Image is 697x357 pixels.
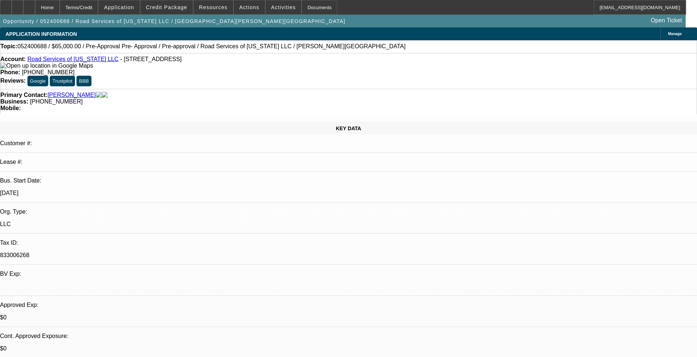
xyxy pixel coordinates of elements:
a: Open Ticket [648,14,685,27]
strong: Account: [0,56,26,62]
span: Activities [271,4,296,10]
img: linkedin-icon.png [102,92,108,98]
strong: Phone: [0,69,20,75]
button: Activities [266,0,301,14]
button: Google [27,76,48,86]
button: Trustpilot [50,76,75,86]
span: Manage [668,32,682,36]
button: Resources [194,0,233,14]
span: Credit Package [146,4,187,10]
strong: Primary Contact: [0,92,48,98]
strong: Reviews: [0,78,26,84]
span: Actions [239,4,259,10]
strong: Mobile: [0,105,21,111]
span: [PHONE_NUMBER] [30,98,83,105]
button: BBB [76,76,91,86]
button: Actions [234,0,265,14]
img: Open up location in Google Maps [0,63,93,69]
a: [PERSON_NAME] [48,92,96,98]
span: 052400688 / $65,000.00 / Pre-Approval Pre- Approval / Pre-approval / Road Services of [US_STATE] ... [18,43,406,50]
strong: Business: [0,98,28,105]
button: Credit Package [140,0,193,14]
span: Resources [199,4,228,10]
a: View Google Maps [0,63,93,69]
span: - [STREET_ADDRESS] [120,56,182,62]
a: Road Services of [US_STATE] LLC [27,56,119,62]
span: [PHONE_NUMBER] [22,69,75,75]
strong: Topic: [0,43,18,50]
button: Application [98,0,139,14]
span: Opportunity / 052400688 / Road Services of [US_STATE] LLC / [GEOGRAPHIC_DATA][PERSON_NAME][GEOGRA... [3,18,345,24]
span: APPLICATION INFORMATION [5,31,77,37]
img: facebook-icon.png [96,92,102,98]
span: Application [104,4,134,10]
span: KEY DATA [336,125,361,131]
